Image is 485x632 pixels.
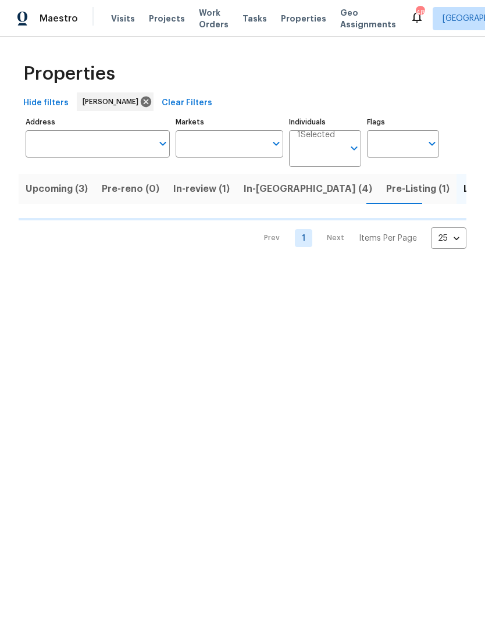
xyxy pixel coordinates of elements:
[176,119,284,126] label: Markets
[268,135,284,152] button: Open
[346,140,362,156] button: Open
[111,13,135,24] span: Visits
[149,13,185,24] span: Projects
[340,7,396,30] span: Geo Assignments
[424,135,440,152] button: Open
[173,181,230,197] span: In-review (1)
[26,119,170,126] label: Address
[253,227,466,249] nav: Pagination Navigation
[281,13,326,24] span: Properties
[19,92,73,114] button: Hide filters
[367,119,439,126] label: Flags
[359,233,417,244] p: Items Per Page
[297,130,335,140] span: 1 Selected
[155,135,171,152] button: Open
[40,13,78,24] span: Maestro
[289,119,361,126] label: Individuals
[295,229,312,247] a: Goto page 1
[102,181,159,197] span: Pre-reno (0)
[77,92,154,111] div: [PERSON_NAME]
[26,181,88,197] span: Upcoming (3)
[199,7,229,30] span: Work Orders
[162,96,212,110] span: Clear Filters
[83,96,143,108] span: [PERSON_NAME]
[243,15,267,23] span: Tasks
[244,181,372,197] span: In-[GEOGRAPHIC_DATA] (4)
[23,96,69,110] span: Hide filters
[416,7,424,19] div: 48
[386,181,450,197] span: Pre-Listing (1)
[431,223,466,253] div: 25
[157,92,217,114] button: Clear Filters
[23,68,115,80] span: Properties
